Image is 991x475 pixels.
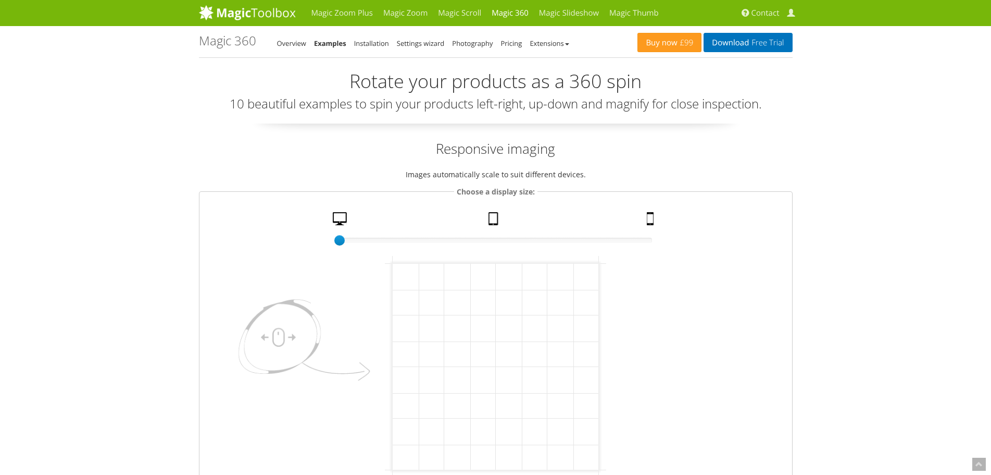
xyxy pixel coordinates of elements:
span: Contact [751,8,780,18]
h2: Rotate your products as a 360 spin [199,71,793,92]
a: Desktop [329,212,354,230]
legend: Choose a display size: [454,186,537,198]
span: Free Trial [749,39,784,47]
a: Extensions [530,39,569,48]
a: Settings wizard [397,39,445,48]
a: Examples [314,39,346,48]
img: MagicToolbox.com - Image tools for your website [199,5,296,20]
p: Images automatically scale to suit different devices. [199,168,793,180]
a: Pricing [500,39,522,48]
a: DownloadFree Trial [704,33,792,52]
h1: Magic 360 [199,34,256,47]
a: Photography [452,39,493,48]
a: Mobile [643,212,660,230]
h3: 10 beautiful examples to spin your products left-right, up-down and magnify for close inspection. [199,97,793,111]
h2: Responsive imaging [199,139,793,158]
a: Tablet [484,212,505,230]
a: Buy now£99 [637,33,701,52]
a: Installation [354,39,389,48]
a: Overview [277,39,306,48]
span: £99 [678,39,694,47]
